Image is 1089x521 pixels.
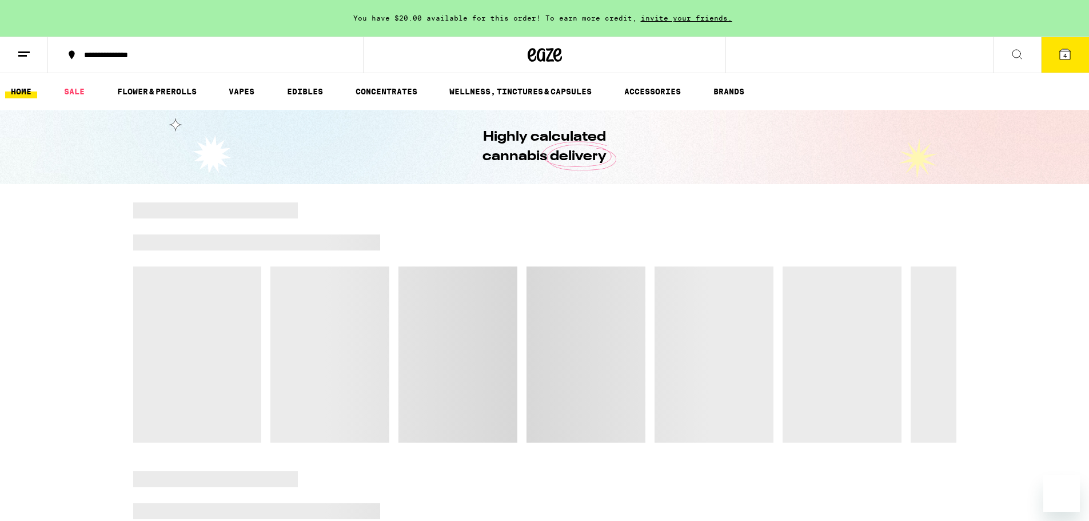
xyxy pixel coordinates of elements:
a: BRANDS [708,85,750,98]
a: SALE [58,85,90,98]
span: 4 [1063,52,1067,59]
a: CONCENTRATES [350,85,423,98]
span: invite your friends. [637,14,736,22]
h1: Highly calculated cannabis delivery [450,128,639,166]
iframe: Button to launch messaging window [1043,475,1080,512]
button: 4 [1041,37,1089,73]
a: FLOWER & PREROLLS [111,85,202,98]
a: VAPES [223,85,260,98]
a: ACCESSORIES [619,85,687,98]
a: WELLNESS, TINCTURES & CAPSULES [444,85,597,98]
a: EDIBLES [281,85,329,98]
span: You have $20.00 available for this order! To earn more credit, [353,14,637,22]
a: HOME [5,85,37,98]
